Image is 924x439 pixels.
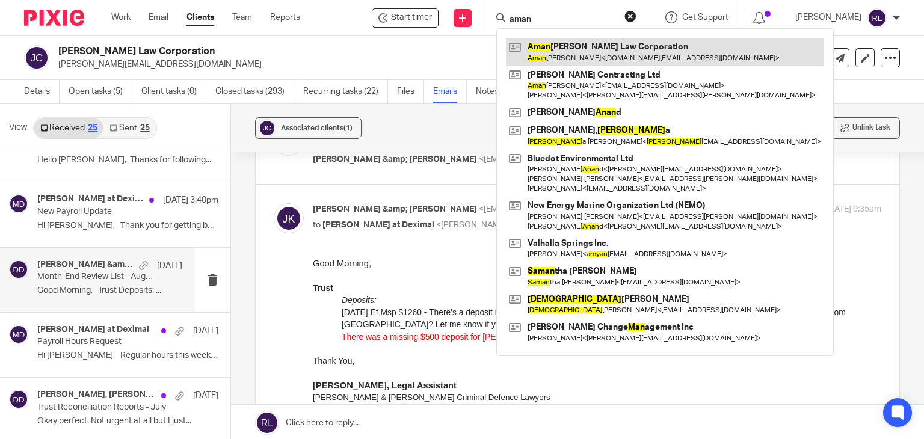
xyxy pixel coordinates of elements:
[37,221,218,231] p: Hi [PERSON_NAME], Thank you for getting back...
[215,80,294,103] a: Closed tasks (293)
[58,58,736,70] p: [PERSON_NAME][EMAIL_ADDRESS][DOMAIN_NAME]
[37,194,143,204] h4: [PERSON_NAME] at Deximal
[433,80,467,103] a: Emails
[826,203,881,216] p: [DATE] 9:35am
[831,117,900,139] button: Unlink task
[372,8,439,28] div: Joshua Krueger Law Corporation
[29,49,568,73] p: [DATE] Ef Msp $1260 - There's a deposit in QBO for $760 from [DATE]. Is there a $500 deposit from...
[397,80,424,103] a: Files
[343,124,353,132] span: (1)
[37,286,182,296] p: Good Morning, Trust Deposits: ...
[479,205,627,213] span: <[EMAIL_ADDRESS][DOMAIN_NAME]>
[274,203,304,233] img: svg%3E
[193,390,218,402] p: [DATE]
[479,155,627,164] span: <[EMAIL_ADDRESS][DOMAIN_NAME]>
[140,124,150,132] div: 25
[281,124,353,132] span: Associated clients
[258,119,276,137] img: svg%3E
[111,11,131,23] a: Work
[270,11,300,23] a: Reports
[149,11,168,23] a: Email
[313,221,321,229] span: to
[232,11,252,23] a: Team
[37,325,149,335] h4: [PERSON_NAME] at Deximal
[37,207,182,217] p: New Payroll Update
[624,10,636,22] button: Clear
[867,8,887,28] img: svg%3E
[157,260,182,272] p: [DATE]
[9,260,28,279] img: svg%3E
[186,11,214,23] a: Clients
[58,45,601,58] h2: [PERSON_NAME] Law Corporation
[436,221,650,229] span: <[PERSON_NAME][EMAIL_ADDRESS][DOMAIN_NAME]>
[141,80,206,103] a: Client tasks (0)
[163,194,218,206] p: [DATE] 3:40pm
[37,260,133,270] h4: [PERSON_NAME] &amp; [PERSON_NAME] [PERSON_NAME] at [PERSON_NAME]
[24,10,84,26] img: Pixie
[24,45,49,70] img: svg%3E
[37,351,218,361] p: Hi [PERSON_NAME], Regular hours this week as...
[37,272,153,282] p: Month-End Review List - August
[476,80,520,103] a: Notes (1)
[795,11,861,23] p: [PERSON_NAME]
[322,221,434,229] span: [PERSON_NAME] at Deximal
[34,118,103,138] a: Received25
[9,194,28,213] img: svg%3E
[37,390,155,400] h4: [PERSON_NAME], [PERSON_NAME], [PERSON_NAME] at [PERSON_NAME]
[69,80,132,103] a: Open tasks (5)
[9,121,27,134] span: View
[37,155,218,165] p: Hello [PERSON_NAME], Thanks for following...
[313,205,477,213] span: [PERSON_NAME] &amp; [PERSON_NAME]
[682,13,728,22] span: Get Support
[29,38,64,48] span: Deposits:
[508,14,617,25] input: Search
[37,416,218,426] p: Okay perfect. Not urgent at all but I just...
[103,159,135,168] span: V3T 2X3
[24,80,60,103] a: Details
[37,337,182,347] p: Payroll Hours Request
[391,11,432,24] span: Start timer
[9,390,28,409] img: svg%3E
[29,75,272,84] span: There was a missing $500 deposit for [PERSON_NAME] F2503K.
[406,221,408,230] span: .
[313,155,477,164] span: [PERSON_NAME] &amp; [PERSON_NAME]
[88,124,97,132] div: 25
[9,325,28,344] img: svg%3E
[255,117,362,139] button: Associated clients(1)
[193,325,218,337] p: [DATE]
[103,118,155,138] a: Sent25
[37,402,182,413] p: Trust Reconciliation Reports - July
[303,80,388,103] a: Recurring tasks (22)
